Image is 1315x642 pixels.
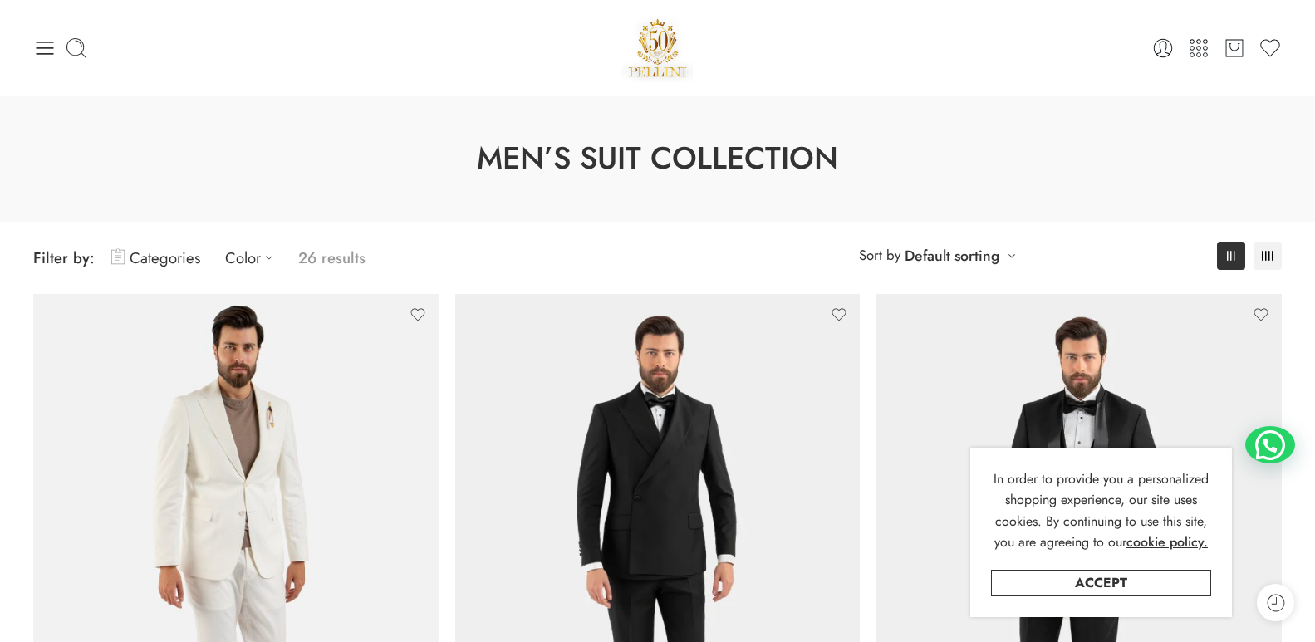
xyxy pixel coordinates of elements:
p: 26 results [298,238,366,277]
a: Default sorting [905,244,999,267]
a: Login / Register [1151,37,1175,60]
a: Wishlist [1259,37,1282,60]
a: Color [225,238,282,277]
span: Sort by [859,242,900,269]
a: Accept [991,570,1211,596]
h1: Men’s Suit Collection [42,137,1273,180]
a: Categories [111,238,200,277]
a: Cart [1223,37,1246,60]
img: Pellini [622,12,694,83]
a: cookie policy. [1126,532,1208,553]
span: In order to provide you a personalized shopping experience, our site uses cookies. By continuing ... [994,469,1209,552]
span: Filter by: [33,247,95,269]
a: Pellini - [622,12,694,83]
